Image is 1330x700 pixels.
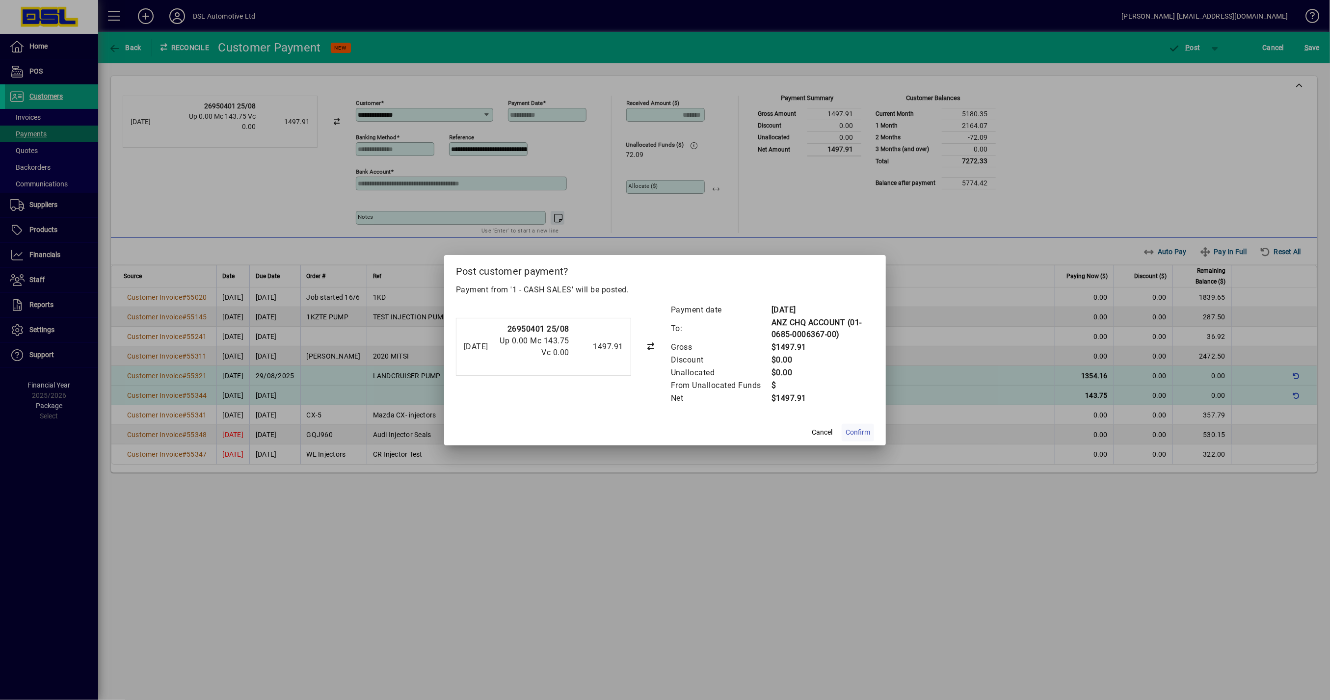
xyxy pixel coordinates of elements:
[771,304,874,316] td: [DATE]
[456,284,874,296] p: Payment from '1 - CASH SALES' will be posted.
[670,316,771,341] td: To:
[670,392,771,405] td: Net
[842,424,874,441] button: Confirm
[670,354,771,366] td: Discount
[670,366,771,379] td: Unallocated
[444,255,886,284] h2: Post customer payment?
[574,341,623,353] div: 1497.91
[806,424,838,441] button: Cancel
[464,341,492,353] div: [DATE]
[670,379,771,392] td: From Unallocated Funds
[507,324,569,334] strong: 26950401 25/08
[500,336,570,357] span: Up 0.00 Mc 143.75 Vc 0.00
[670,341,771,354] td: Gross
[771,379,874,392] td: $
[771,341,874,354] td: $1497.91
[771,316,874,341] td: ANZ CHQ ACCOUNT (01-0685-0006367-00)
[812,427,832,438] span: Cancel
[670,304,771,316] td: Payment date
[771,354,874,366] td: $0.00
[846,427,870,438] span: Confirm
[771,366,874,379] td: $0.00
[771,392,874,405] td: $1497.91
